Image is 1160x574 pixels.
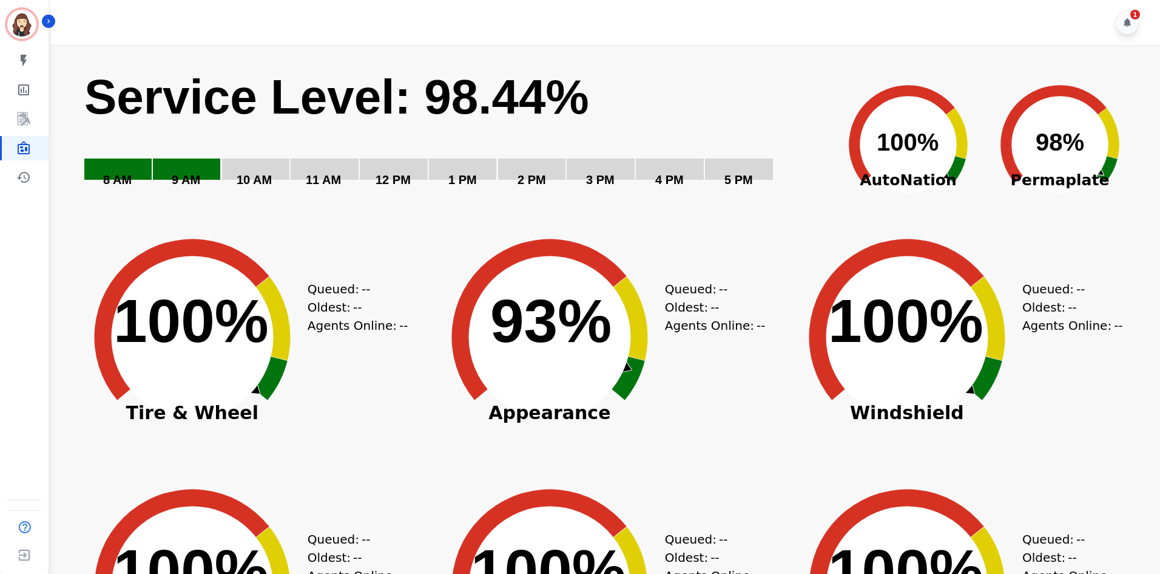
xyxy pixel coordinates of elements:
text: 9 AM [172,173,200,186]
text: 93% [490,287,612,355]
span: -- [353,548,362,567]
div: Queued: [665,280,756,298]
span: -- [719,530,727,548]
text: 10 AM [237,173,272,186]
span: -- [362,530,370,548]
div: Oldest: [308,548,399,567]
span: -- [362,280,370,298]
text: 12 PM [376,173,411,186]
div: Oldest: [1022,548,1113,567]
span: -- [710,548,719,567]
span: -- [710,298,719,316]
span: -- [1068,548,1076,567]
text: 100% [877,129,939,155]
div: Queued: [1022,530,1113,548]
span: -- [719,280,727,298]
svg: Service Level: 0% [83,67,830,204]
div: Queued: [308,280,399,298]
text: Service Level: 98.44% [84,70,589,124]
text: 8 AM [103,173,132,186]
text: 5 PM [724,173,753,186]
span: -- [1076,530,1085,548]
text: 100% [113,287,269,355]
div: Agents Online: [665,316,768,335]
div: Queued: [1022,280,1113,298]
div: Oldest: [665,298,756,316]
span: Appearance [428,407,671,419]
span: -- [757,316,765,335]
div: Agents Online: [1022,316,1125,335]
img: Bordered avatar [7,10,36,39]
div: Oldest: [308,298,399,316]
span: -- [1068,298,1076,316]
span: -- [353,298,362,316]
text: 4 PM [655,173,684,186]
div: Queued: [308,530,399,548]
span: Tire & Wheel [71,407,314,419]
text: 3 PM [586,173,615,186]
span: -- [1114,316,1122,335]
text: 100% [828,287,983,355]
text: 2 PM [518,173,546,186]
span: -- [1076,280,1085,298]
span: -- [399,316,408,335]
div: 1 [1130,10,1140,19]
div: Oldest: [1022,298,1113,316]
text: 98% [1036,129,1084,155]
text: 1 PM [448,173,477,186]
span: Permaplate [984,169,1136,192]
div: Agents Online: [308,316,411,335]
div: Oldest: [665,548,756,567]
div: Queued: [665,530,756,548]
span: AutoNation [832,169,984,192]
text: 11 AM [306,173,341,186]
span: Windshield [786,407,1028,419]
